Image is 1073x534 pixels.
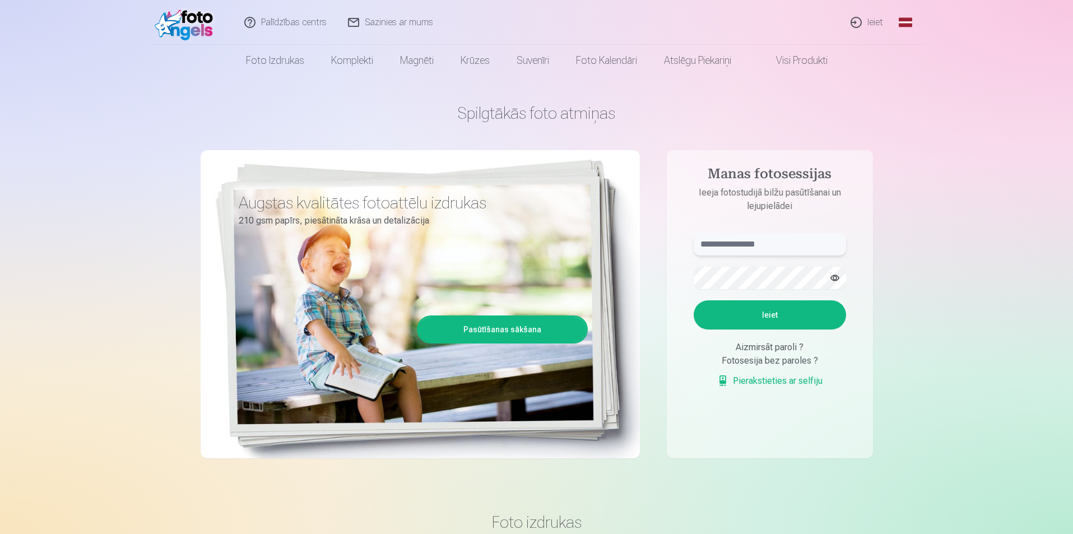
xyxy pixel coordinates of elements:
h4: Manas fotosessijas [682,166,857,186]
h1: Spilgtākās foto atmiņas [201,103,873,123]
p: Ieeja fotostudijā bilžu pasūtīšanai un lejupielādei [682,186,857,213]
a: Krūzes [447,45,503,76]
a: Komplekti [318,45,387,76]
h3: Foto izdrukas [210,512,864,532]
a: Magnēti [387,45,447,76]
a: Suvenīri [503,45,563,76]
a: Foto izdrukas [233,45,318,76]
button: Ieiet [694,300,846,329]
a: Visi produkti [745,45,841,76]
div: Fotosesija bez paroles ? [694,354,846,368]
img: /fa1 [155,4,219,40]
a: Pierakstieties ar selfiju [717,374,823,388]
h3: Augstas kvalitātes fotoattēlu izdrukas [239,193,579,213]
div: Aizmirsāt paroli ? [694,341,846,354]
a: Foto kalendāri [563,45,651,76]
a: Atslēgu piekariņi [651,45,745,76]
p: 210 gsm papīrs, piesātināta krāsa un detalizācija [239,213,579,229]
a: Pasūtīšanas sākšana [419,317,586,342]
